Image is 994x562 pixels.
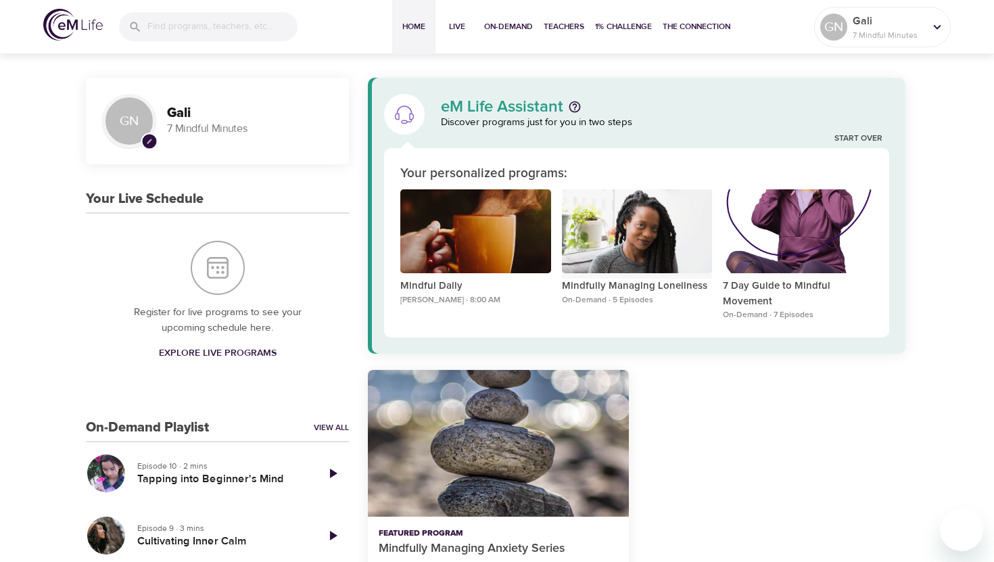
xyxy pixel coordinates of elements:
p: Featured Program [379,528,617,540]
button: Mindfully Managing Loneliness [562,189,712,279]
button: Tapping into Beginner's Mind [86,453,126,494]
h3: Gali [167,106,333,121]
p: Mindfully Managing Loneliness [562,279,712,294]
h3: Your Live Schedule [86,191,204,207]
button: 7 Day Guide to Mindful Movement [723,189,873,279]
p: Your personalized programs: [400,164,567,184]
span: Home [398,20,430,34]
p: 7 Mindful Minutes [167,121,333,137]
div: GN [102,94,156,148]
h3: On-Demand Playlist [86,420,209,436]
button: Mindful Daily [400,189,550,279]
iframe: Button to launch messaging window [940,508,983,551]
p: Discover programs just for you in two steps [441,115,889,131]
h5: Tapping into Beginner's Mind [137,472,306,486]
span: The Connection [663,20,730,34]
img: Your Live Schedule [191,241,245,295]
a: Explore Live Programs [153,341,282,366]
p: 7 Mindful Minutes [853,29,924,41]
div: GN [820,14,847,41]
img: logo [43,9,103,41]
img: eM Life Assistant [394,103,415,125]
p: Episode 10 · 2 mins [137,460,306,472]
p: [PERSON_NAME] · 8:00 AM [400,294,550,306]
span: Explore Live Programs [159,345,277,362]
span: Live [441,20,473,34]
p: On-Demand · 5 Episodes [562,294,712,306]
a: Play Episode [316,519,349,552]
span: On-Demand [484,20,533,34]
p: Mindfully Managing Anxiety Series [379,540,617,558]
p: Register for live programs to see your upcoming schedule here. [113,305,322,335]
span: 1% Challenge [595,20,652,34]
p: Gali [853,13,924,29]
p: 7 Day Guide to Mindful Movement [723,279,873,309]
h5: Cultivating Inner Calm [137,534,306,548]
a: Start Over [834,133,882,145]
a: Play Episode [316,457,349,490]
a: View All [314,422,349,434]
span: Teachers [544,20,584,34]
button: Mindfully Managing Anxiety Series [368,370,628,517]
button: Cultivating Inner Calm [86,515,126,556]
p: eM Life Assistant [441,99,563,115]
p: Mindful Daily [400,279,550,294]
p: Episode 9 · 3 mins [137,522,306,534]
input: Find programs, teachers, etc... [147,12,298,41]
p: On-Demand · 7 Episodes [723,309,873,321]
